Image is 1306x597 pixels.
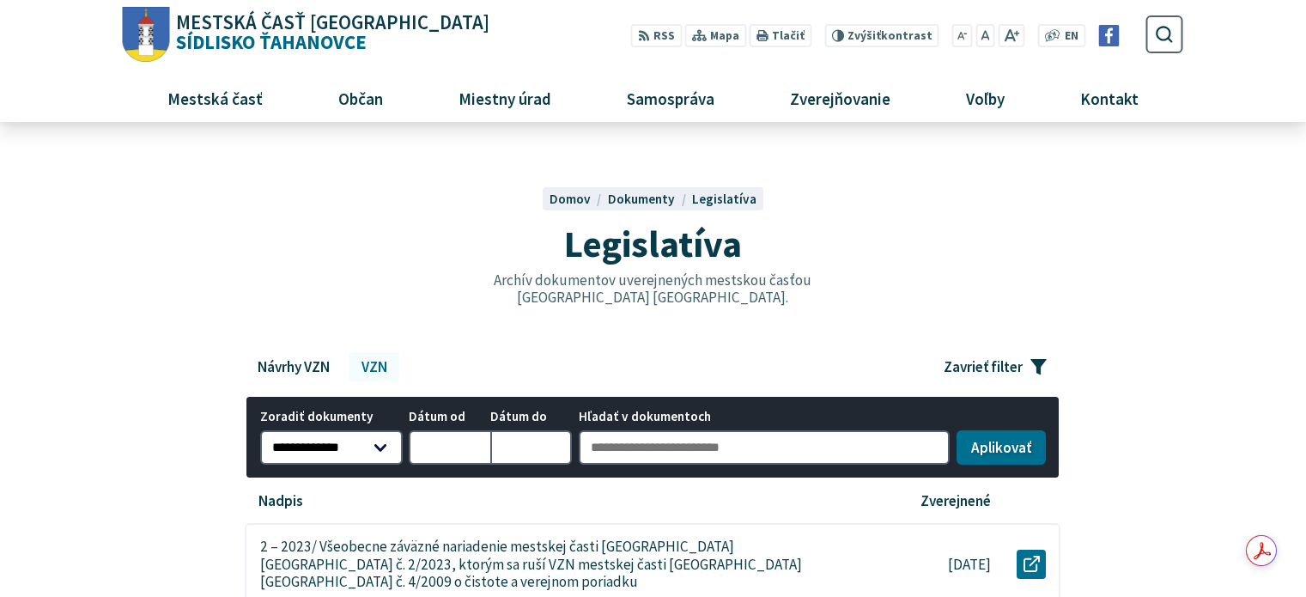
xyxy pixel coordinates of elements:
[331,75,389,121] span: Občan
[564,220,742,267] span: Legislatíva
[759,75,922,121] a: Zverejňovanie
[692,191,756,207] a: Legislatíva
[960,75,1011,121] span: Voľby
[920,492,991,510] p: Zverejnené
[427,75,582,121] a: Miestny úrad
[975,24,994,47] button: Nastaviť pôvodnú veľkosť písma
[931,352,1060,381] button: Zavrieť filter
[349,352,399,381] a: VZN
[123,7,489,63] a: Logo Sídlisko Ťahanovce, prejsť na domovskú stránku.
[772,29,805,43] span: Tlačiť
[608,191,675,207] span: Dokumenty
[579,410,951,424] span: Hľadať v dokumentoch
[944,358,1023,376] span: Zavrieť filter
[260,430,403,465] select: Zoradiť dokumenty
[1049,75,1170,121] a: Kontakt
[998,24,1024,47] button: Zväčšiť veľkosť písma
[750,24,811,47] button: Tlačiť
[847,29,932,43] span: kontrast
[260,410,403,424] span: Zoradiť dokumenty
[136,75,294,121] a: Mestská časť
[409,430,490,465] input: Dátum od
[490,410,572,424] span: Dátum do
[596,75,746,121] a: Samospráva
[579,430,951,465] input: Hľadať v dokumentoch
[245,352,342,381] a: Návrhy VZN
[457,271,848,307] p: Archív dokumentov uverejnených mestskou časťou [GEOGRAPHIC_DATA] [GEOGRAPHIC_DATA].
[170,13,490,52] span: Sídlisko Ťahanovce
[550,191,608,207] a: Domov
[307,75,414,121] a: Občan
[260,538,869,591] p: 2 – 2023/ Všeobecne záväzné nariadenie mestskej časti [GEOGRAPHIC_DATA] [GEOGRAPHIC_DATA] č. 2/20...
[824,24,938,47] button: Zvýšiťkontrast
[710,27,739,46] span: Mapa
[452,75,557,121] span: Miestny úrad
[653,27,675,46] span: RSS
[176,13,489,33] span: Mestská časť [GEOGRAPHIC_DATA]
[1065,27,1078,46] span: EN
[1098,25,1120,46] img: Prejsť na Facebook stránku
[123,7,170,63] img: Prejsť na domovskú stránku
[952,24,973,47] button: Zmenšiť veľkosť písma
[1060,27,1084,46] a: EN
[550,191,591,207] span: Domov
[258,492,303,510] p: Nadpis
[620,75,720,121] span: Samospráva
[948,556,991,574] p: [DATE]
[783,75,896,121] span: Zverejňovanie
[1074,75,1145,121] span: Kontakt
[490,430,572,465] input: Dátum do
[161,75,269,121] span: Mestská časť
[957,430,1046,465] button: Aplikovať
[935,75,1036,121] a: Voľby
[847,28,881,43] span: Zvýšiť
[409,410,490,424] span: Dátum od
[608,191,692,207] a: Dokumenty
[631,24,682,47] a: RSS
[685,24,746,47] a: Mapa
